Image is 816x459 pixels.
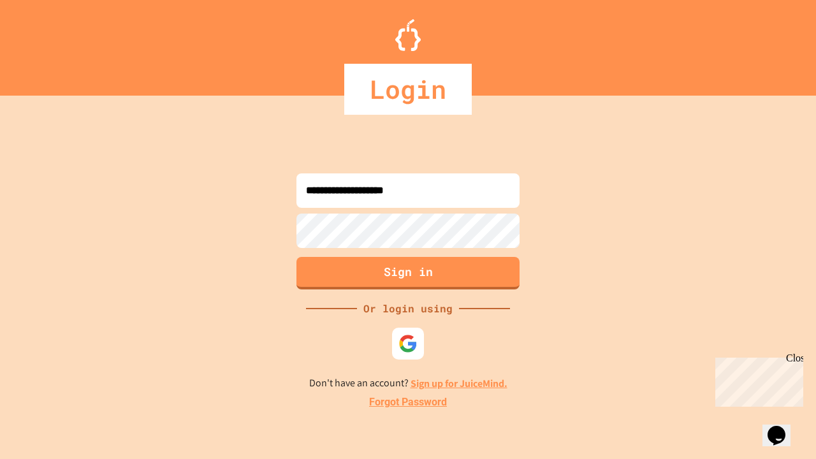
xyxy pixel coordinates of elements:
a: Forgot Password [369,395,447,410]
a: Sign up for JuiceMind. [411,377,507,390]
div: Chat with us now!Close [5,5,88,81]
img: Logo.svg [395,19,421,51]
img: google-icon.svg [398,334,418,353]
button: Sign in [296,257,520,289]
div: Or login using [357,301,459,316]
p: Don't have an account? [309,375,507,391]
div: Login [344,64,472,115]
iframe: chat widget [710,353,803,407]
iframe: chat widget [762,408,803,446]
